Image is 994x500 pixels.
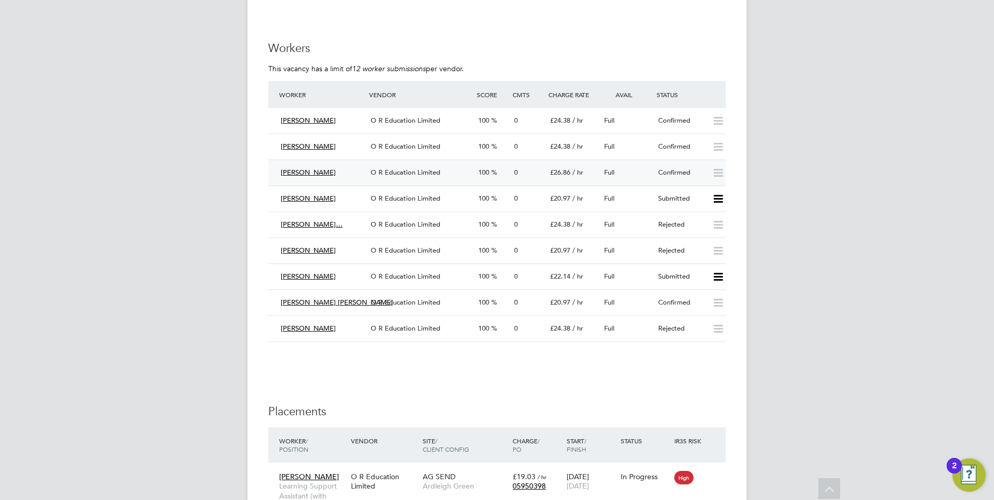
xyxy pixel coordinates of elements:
[514,194,518,203] span: 0
[621,472,670,481] div: In Progress
[952,458,986,492] button: Open Resource Center, 2 new notifications
[572,142,583,151] span: / hr
[277,431,348,458] div: Worker
[478,142,489,151] span: 100
[600,85,654,104] div: Avail
[654,164,708,181] div: Confirmed
[546,85,600,104] div: Charge Rate
[572,220,583,229] span: / hr
[672,431,708,450] div: IR35 Risk
[550,116,570,125] span: £24.38
[514,116,518,125] span: 0
[674,471,694,484] span: High
[572,168,583,177] span: / hr
[514,246,518,255] span: 0
[567,437,586,453] span: / Finish
[474,85,510,104] div: Score
[572,272,583,281] span: / hr
[513,481,546,491] span: 05950398
[277,85,367,104] div: Worker
[604,324,614,333] span: Full
[572,116,583,125] span: / hr
[654,138,708,155] div: Confirmed
[572,324,583,333] span: / hr
[281,246,336,255] span: [PERSON_NAME]
[281,142,336,151] span: [PERSON_NAME]
[572,194,583,203] span: / hr
[514,220,518,229] span: 0
[371,116,440,125] span: O R Education Limited
[514,298,518,307] span: 0
[371,220,440,229] span: O R Education Limited
[277,466,726,475] a: [PERSON_NAME]Learning Support Assistant (with Personal Care) (Outer)O R Education LimitedAG SENDA...
[281,220,343,229] span: [PERSON_NAME]…
[478,324,489,333] span: 100
[567,481,589,491] span: [DATE]
[371,194,440,203] span: O R Education Limited
[654,190,708,207] div: Submitted
[538,473,546,481] span: / hr
[281,116,336,125] span: [PERSON_NAME]
[550,272,570,281] span: £22.14
[514,168,518,177] span: 0
[510,431,564,458] div: Charge
[279,472,339,481] span: [PERSON_NAME]
[371,142,440,151] span: O R Education Limited
[654,320,708,337] div: Rejected
[604,272,614,281] span: Full
[268,41,726,56] h3: Workers
[654,294,708,311] div: Confirmed
[550,220,570,229] span: £24.38
[478,246,489,255] span: 100
[423,481,507,491] span: Ardleigh Green
[371,246,440,255] span: O R Education Limited
[281,272,336,281] span: [PERSON_NAME]
[654,85,726,104] div: Status
[550,298,570,307] span: £20.97
[572,298,583,307] span: / hr
[478,116,489,125] span: 100
[604,116,614,125] span: Full
[550,168,570,177] span: £26.86
[371,324,440,333] span: O R Education Limited
[478,220,489,229] span: 100
[279,437,308,453] span: / Position
[604,168,614,177] span: Full
[423,472,455,481] span: AG SEND
[478,272,489,281] span: 100
[618,431,672,450] div: Status
[268,404,726,419] h3: Placements
[510,85,546,104] div: Cmts
[371,272,440,281] span: O R Education Limited
[514,142,518,151] span: 0
[478,168,489,177] span: 100
[604,220,614,229] span: Full
[604,246,614,255] span: Full
[371,298,440,307] span: O R Education Limited
[564,467,618,496] div: [DATE]
[478,298,489,307] span: 100
[513,437,540,453] span: / PO
[281,324,336,333] span: [PERSON_NAME]
[478,194,489,203] span: 100
[604,298,614,307] span: Full
[550,194,570,203] span: £20.97
[352,64,426,73] em: 12 worker submissions
[604,194,614,203] span: Full
[654,242,708,259] div: Rejected
[423,437,469,453] span: / Client Config
[348,431,420,450] div: Vendor
[367,85,474,104] div: Vendor
[514,272,518,281] span: 0
[952,466,957,479] div: 2
[513,472,535,481] span: £19.03
[550,246,570,255] span: £20.97
[514,324,518,333] span: 0
[564,431,618,458] div: Start
[572,246,583,255] span: / hr
[654,216,708,233] div: Rejected
[281,194,336,203] span: [PERSON_NAME]
[348,467,420,496] div: O R Education Limited
[281,168,336,177] span: [PERSON_NAME]
[550,142,570,151] span: £24.38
